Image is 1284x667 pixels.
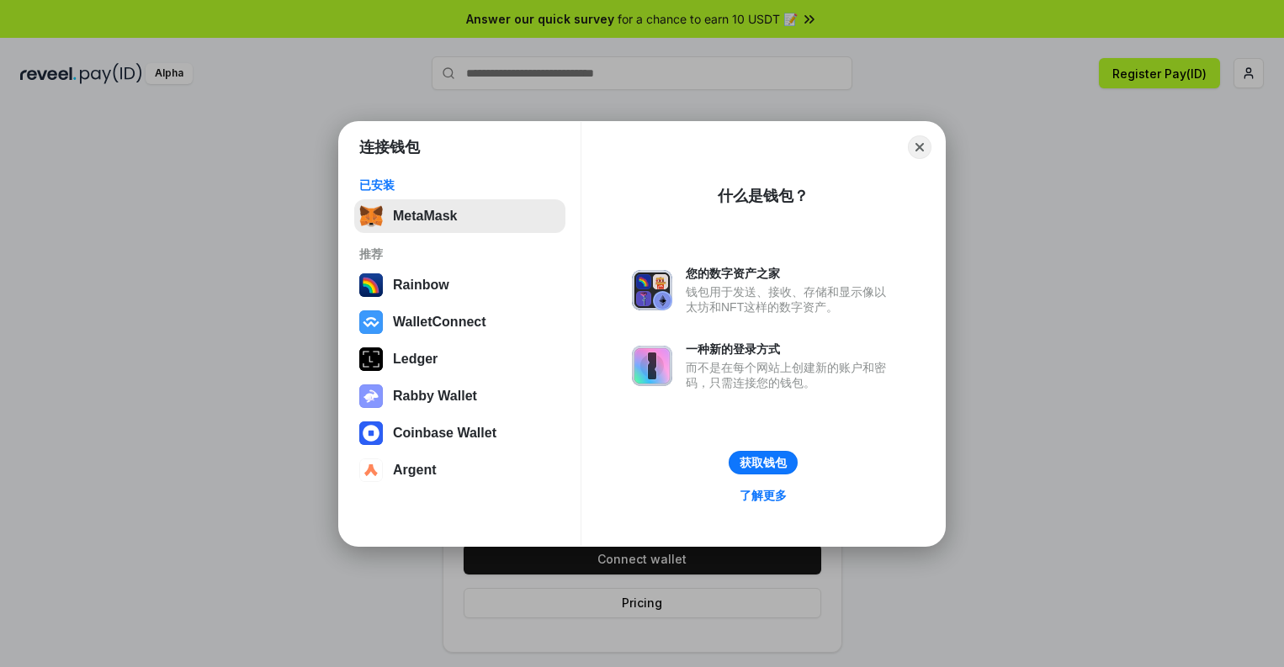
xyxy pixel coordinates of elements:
div: 什么是钱包？ [718,186,809,206]
div: WalletConnect [393,315,486,330]
img: svg+xml,%3Csvg%20width%3D%22120%22%20height%3D%22120%22%20viewBox%3D%220%200%20120%20120%22%20fil... [359,273,383,297]
button: Rabby Wallet [354,379,565,413]
button: Coinbase Wallet [354,416,565,450]
div: 您的数字资产之家 [686,266,894,281]
img: svg+xml,%3Csvg%20fill%3D%22none%22%20height%3D%2233%22%20viewBox%3D%220%200%2035%2033%22%20width%... [359,204,383,228]
div: MetaMask [393,209,457,224]
div: Rainbow [393,278,449,293]
button: WalletConnect [354,305,565,339]
button: 获取钱包 [729,451,798,474]
a: 了解更多 [730,484,797,506]
img: svg+xml,%3Csvg%20xmlns%3D%22http%3A%2F%2Fwww.w3.org%2F2000%2Fsvg%22%20fill%3D%22none%22%20viewBox... [359,384,383,408]
div: 而不是在每个网站上创建新的账户和密码，只需连接您的钱包。 [686,360,894,390]
div: 钱包用于发送、接收、存储和显示像以太坊和NFT这样的数字资产。 [686,284,894,315]
div: 推荐 [359,246,560,262]
button: Rainbow [354,268,565,302]
div: Rabby Wallet [393,389,477,404]
img: svg+xml,%3Csvg%20width%3D%2228%22%20height%3D%2228%22%20viewBox%3D%220%200%2028%2028%22%20fill%3D... [359,458,383,482]
img: svg+xml,%3Csvg%20width%3D%2228%22%20height%3D%2228%22%20viewBox%3D%220%200%2028%2028%22%20fill%3D... [359,310,383,334]
button: MetaMask [354,199,565,233]
div: Coinbase Wallet [393,426,496,441]
img: svg+xml,%3Csvg%20width%3D%2228%22%20height%3D%2228%22%20viewBox%3D%220%200%2028%2028%22%20fill%3D... [359,421,383,445]
div: 获取钱包 [740,455,787,470]
div: Argent [393,463,437,478]
button: Ledger [354,342,565,376]
img: svg+xml,%3Csvg%20xmlns%3D%22http%3A%2F%2Fwww.w3.org%2F2000%2Fsvg%22%20fill%3D%22none%22%20viewBox... [632,346,672,386]
div: Ledger [393,352,438,367]
div: 已安装 [359,177,560,193]
button: Argent [354,453,565,487]
img: svg+xml,%3Csvg%20xmlns%3D%22http%3A%2F%2Fwww.w3.org%2F2000%2Fsvg%22%20width%3D%2228%22%20height%3... [359,347,383,371]
button: Close [908,135,931,159]
div: 了解更多 [740,488,787,503]
h1: 连接钱包 [359,137,420,157]
div: 一种新的登录方式 [686,341,894,357]
img: svg+xml,%3Csvg%20xmlns%3D%22http%3A%2F%2Fwww.w3.org%2F2000%2Fsvg%22%20fill%3D%22none%22%20viewBox... [632,270,672,310]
